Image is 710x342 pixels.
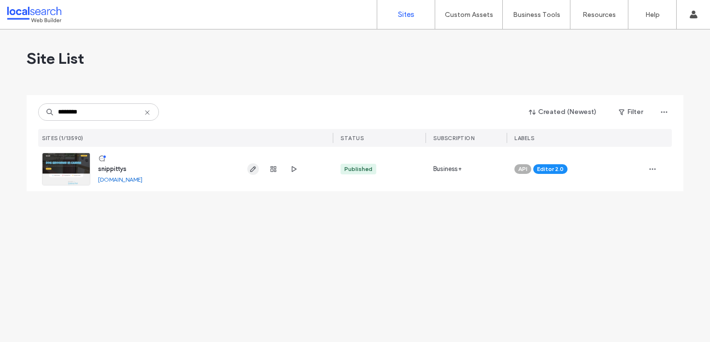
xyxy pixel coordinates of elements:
[341,135,364,142] span: STATUS
[98,165,127,172] a: snippittys
[514,135,534,142] span: LABELS
[42,135,84,142] span: SITES (1/13590)
[645,11,660,19] label: Help
[22,7,42,15] span: Help
[344,165,372,173] div: Published
[398,10,414,19] label: Sites
[518,165,527,173] span: API
[433,164,462,174] span: Business+
[433,135,474,142] span: SUBSCRIPTION
[98,176,142,183] a: [DOMAIN_NAME]
[27,49,84,68] span: Site List
[537,165,564,173] span: Editor 2.0
[521,104,605,120] button: Created (Newest)
[513,11,560,19] label: Business Tools
[445,11,493,19] label: Custom Assets
[609,104,653,120] button: Filter
[582,11,616,19] label: Resources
